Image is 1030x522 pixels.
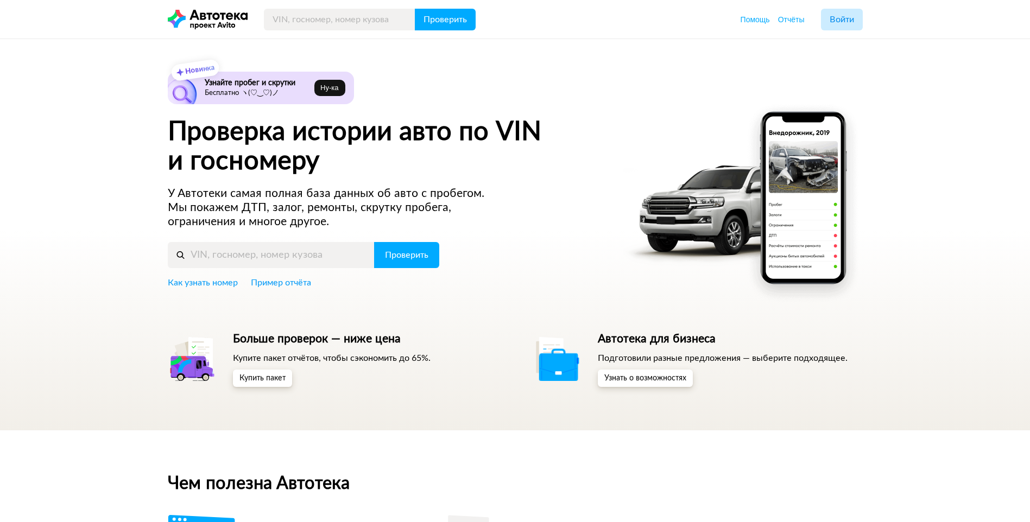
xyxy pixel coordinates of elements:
[415,9,476,30] button: Проверить
[233,352,431,364] p: Купите пакет отчётов, чтобы сэкономить до 65%.
[741,15,770,24] span: Помощь
[251,277,311,289] a: Пример отчёта
[830,15,854,24] span: Войти
[264,9,415,30] input: VIN, госномер, номер кузова
[233,332,431,346] h5: Больше проверок — ниже цена
[205,89,311,98] p: Бесплатно ヽ(♡‿♡)ノ
[233,370,292,387] button: Купить пакет
[598,332,848,346] h5: Автотека для бизнеса
[168,187,505,229] p: У Автотеки самая полная база данных об авто с пробегом. Мы покажем ДТП, залог, ремонты, скрутку п...
[424,15,467,24] span: Проверить
[778,15,805,24] span: Отчёты
[168,277,238,289] a: Как узнать номер
[598,370,693,387] button: Узнать о возможностях
[821,9,863,30] button: Войти
[374,242,439,268] button: Проверить
[168,117,609,176] h1: Проверка истории авто по VIN и госномеру
[239,374,286,382] span: Купить пакет
[320,84,338,92] span: Ну‑ка
[185,64,214,75] strong: Новинка
[168,474,863,493] h2: Чем полезна Автотека
[598,352,848,364] p: Подготовили разные предложения — выберите подходящее.
[168,242,375,268] input: VIN, госномер, номер кузова
[604,374,686,382] span: Узнать о возможностях
[205,78,311,88] h6: Узнайте пробег и скрутки
[741,14,770,25] a: Помощь
[778,14,805,25] a: Отчёты
[385,251,428,259] span: Проверить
